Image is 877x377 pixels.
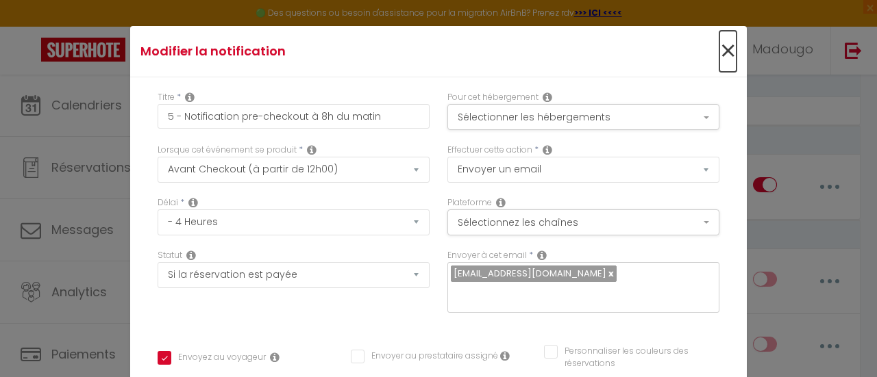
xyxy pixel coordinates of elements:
label: Titre [158,91,175,104]
i: Envoyer au voyageur [270,352,280,363]
h4: Modifier la notification [140,42,532,61]
button: Close [719,37,737,66]
label: Plateforme [447,196,492,209]
i: Envoyer au prestataire si il est assigné [500,350,510,361]
i: This Rental [543,92,552,103]
span: × [719,31,737,72]
button: Sélectionnez les chaînes [447,209,719,235]
i: Event Occur [307,144,317,155]
label: Délai [158,196,178,209]
i: Title [185,92,195,103]
label: Envoyer à cet email [447,249,527,262]
label: Effectuer cette action [447,144,532,157]
i: Action Channel [496,197,506,208]
i: Booking status [186,250,196,261]
i: Action Type [543,144,552,155]
span: [EMAIL_ADDRESS][DOMAIN_NAME] [454,267,606,280]
button: Sélectionner les hébergements [447,104,719,130]
label: Statut [158,249,182,262]
i: Recipient [537,250,547,261]
i: Action Time [188,197,198,208]
label: Pour cet hébergement [447,91,539,104]
label: Lorsque cet événement se produit [158,144,297,157]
